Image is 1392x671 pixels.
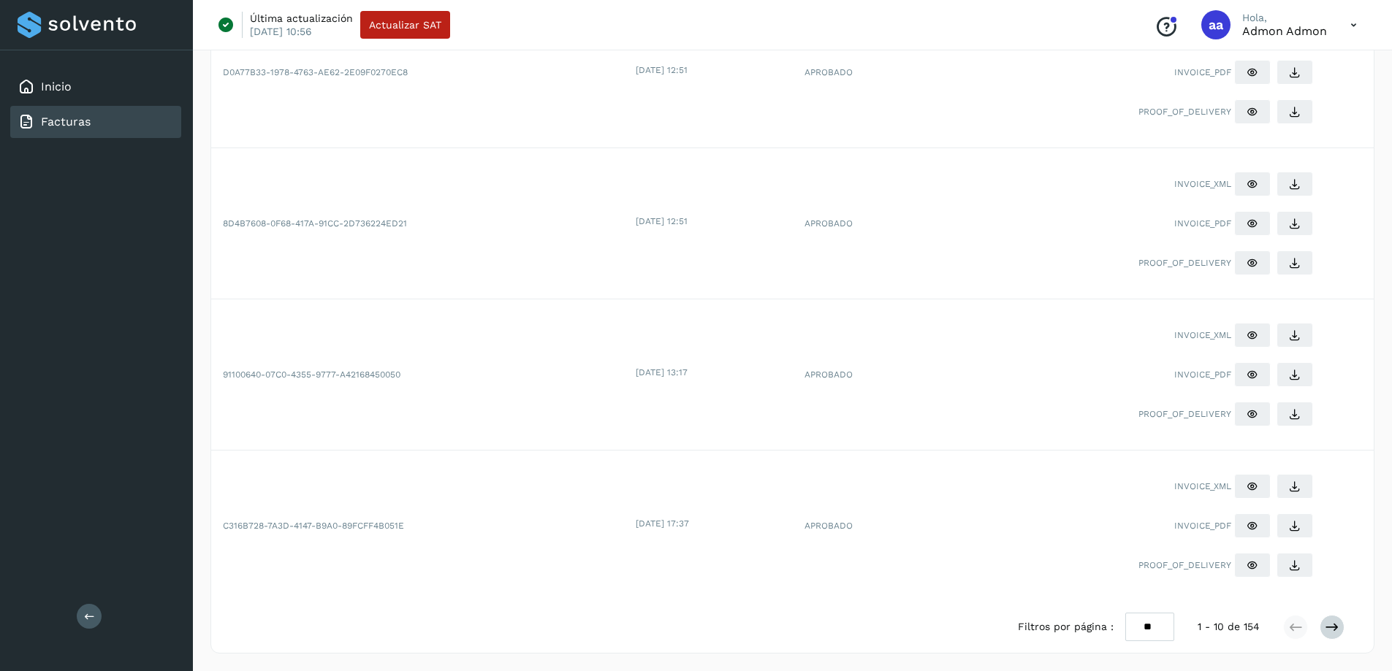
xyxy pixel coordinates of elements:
span: INVOICE_PDF [1174,519,1231,532]
div: Facturas [10,106,181,138]
span: PROOF_OF_DELIVERY [1138,559,1231,572]
span: INVOICE_PDF [1174,66,1231,79]
span: INVOICE_XML [1174,480,1231,493]
span: Filtros por página : [1018,619,1114,634]
div: [DATE] 12:51 [636,64,791,77]
p: Última actualización [250,12,353,25]
span: INVOICE_PDF [1174,217,1231,230]
td: APROBADO [793,299,933,450]
a: Inicio [41,80,72,93]
p: [DATE] 10:56 [250,25,312,38]
div: [DATE] 13:17 [636,366,791,379]
p: admon admon [1242,24,1327,38]
span: 1 - 10 de 154 [1198,619,1260,634]
a: Facturas [41,115,91,129]
td: 91100640-07C0-4355-9777-A42168450050 [211,299,633,450]
button: Actualizar SAT [360,11,450,39]
span: PROOF_OF_DELIVERY [1138,256,1231,269]
div: [DATE] 17:37 [636,517,791,530]
span: INVOICE_XML [1174,177,1231,191]
td: 8D4B7608-0F68-417A-91CC-2D736224ED21 [211,148,633,299]
div: [DATE] 12:51 [636,215,791,228]
span: PROOF_OF_DELIVERY [1138,407,1231,421]
span: Actualizar SAT [369,20,441,30]
div: Inicio [10,71,181,103]
span: INVOICE_XML [1174,329,1231,342]
td: APROBADO [793,148,933,299]
td: C316B728-7A3D-4147-B9A0-89FCFF4B051E [211,450,633,601]
td: APROBADO [793,450,933,601]
span: PROOF_OF_DELIVERY [1138,105,1231,118]
span: INVOICE_PDF [1174,368,1231,381]
p: Hola, [1242,12,1327,24]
